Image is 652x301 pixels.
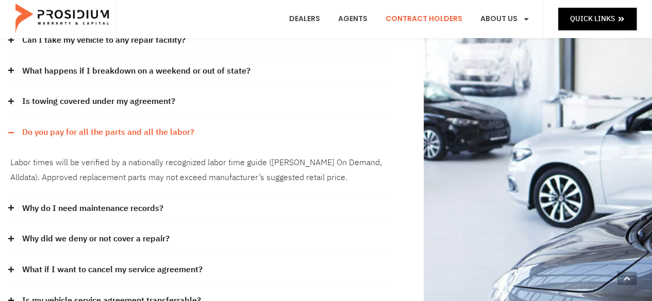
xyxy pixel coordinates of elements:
div: Can I take my vehicle to any repair facility? [10,25,385,56]
a: What happens if I breakdown on a weekend or out of state? [22,64,250,79]
a: Do you pay for all the parts and all the labor? [22,125,194,140]
div: Do you pay for all the parts and all the labor? [10,148,385,193]
div: Why did we deny or not cover a repair? [10,224,385,255]
div: Do you pay for all the parts and all the labor? [10,117,385,148]
a: Is towing covered under my agreement? [22,94,175,109]
a: Why did we deny or not cover a repair? [22,232,170,246]
div: What happens if I breakdown on a weekend or out of state? [10,56,385,87]
div: Why do I need maintenance records? [10,193,385,224]
div: What if I want to cancel my service agreement? [10,255,385,286]
a: Can I take my vehicle to any repair facility? [22,33,186,48]
a: What if I want to cancel my service agreement? [22,262,203,277]
span: Quick Links [570,12,615,25]
a: Why do I need maintenance records? [22,201,163,216]
div: Is towing covered under my agreement? [10,86,385,117]
a: Quick Links [558,8,637,30]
